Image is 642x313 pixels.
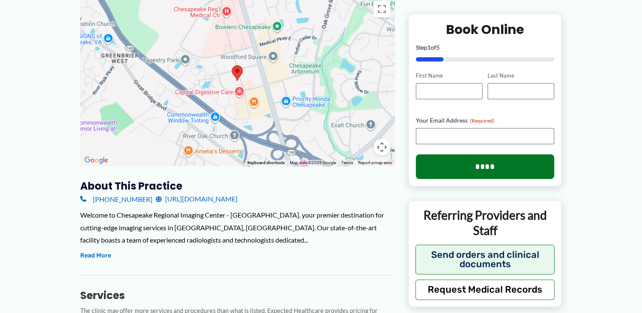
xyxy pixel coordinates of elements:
div: Welcome to Chesapeake Regional Imaging Center - [GEOGRAPHIC_DATA], your premier destination for c... [80,209,395,246]
a: Open this area in Google Maps (opens a new window) [82,155,110,166]
span: 5 [436,44,440,51]
button: Request Medical Records [415,279,555,299]
a: [PHONE_NUMBER] [80,193,152,205]
button: Read More [80,251,111,261]
span: (Required) [470,117,494,124]
p: Step of [416,45,555,50]
button: Map camera controls [373,139,390,156]
label: Last Name [488,72,554,80]
a: [URL][DOMAIN_NAME] [156,193,238,205]
a: Report a map error [358,160,392,165]
h3: Services [80,289,395,302]
span: 1 [427,44,431,51]
h2: Book Online [416,21,555,38]
span: Map data ©2025 Google [290,160,336,165]
label: First Name [416,72,482,80]
label: Your Email Address [416,116,555,125]
h3: About this practice [80,179,395,193]
p: Referring Providers and Staff [415,207,555,238]
button: Keyboard shortcuts [247,160,285,166]
button: Toggle fullscreen view [373,0,390,17]
button: Send orders and clinical documents [415,244,555,274]
img: Google [82,155,110,166]
a: Terms (opens in new tab) [341,160,353,165]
